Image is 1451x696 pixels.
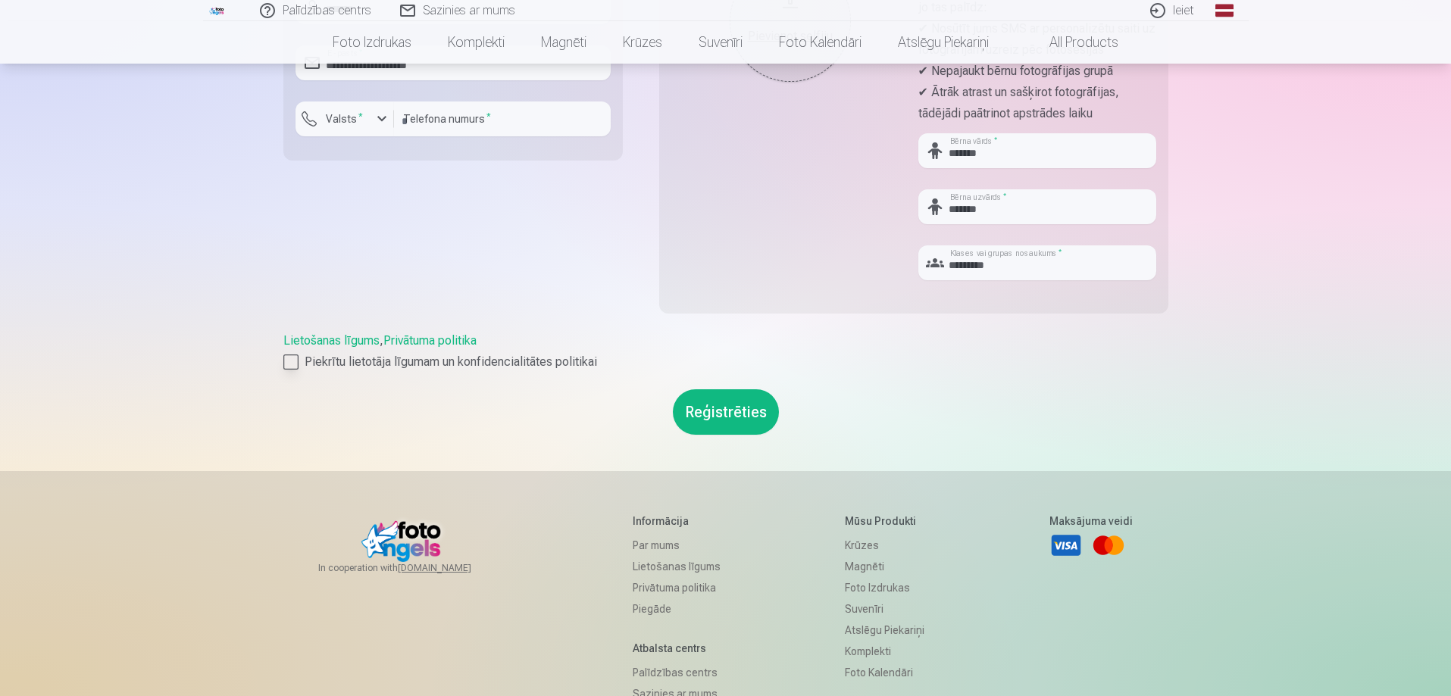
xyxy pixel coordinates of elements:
a: Krūzes [845,535,924,556]
div: , [283,332,1168,371]
a: Komplekti [845,641,924,662]
a: Foto izdrukas [845,577,924,598]
h5: Maksājuma veidi [1049,513,1133,529]
a: Atslēgu piekariņi [880,21,1007,64]
a: Suvenīri [680,21,761,64]
a: Privātuma politika [383,333,477,348]
a: Atslēgu piekariņi [845,620,924,641]
a: Lietošanas līgums [633,556,721,577]
a: Palīdzības centrs [633,662,721,683]
a: Lietošanas līgums [283,333,380,348]
p: ✔ Ātrāk atrast un sašķirot fotogrāfijas, tādējādi paātrinot apstrādes laiku [918,82,1156,124]
a: Magnēti [845,556,924,577]
a: Piegāde [633,598,721,620]
a: Par mums [633,535,721,556]
a: Privātuma politika [633,577,721,598]
p: ✔ Nepajaukt bērnu fotogrāfijas grupā [918,61,1156,82]
h5: Informācija [633,513,721,529]
a: [DOMAIN_NAME] [398,562,508,574]
a: Foto izdrukas [314,21,430,64]
h5: Atbalsta centrs [633,641,721,656]
a: Komplekti [430,21,523,64]
span: In cooperation with [318,562,508,574]
button: Valsts* [296,101,394,136]
a: Foto kalendāri [761,21,880,64]
a: All products [1007,21,1137,64]
h5: Mūsu produkti [845,513,924,529]
a: Suvenīri [845,598,924,620]
a: Krūzes [605,21,680,64]
a: Mastercard [1092,529,1125,562]
a: Visa [1049,529,1083,562]
button: Reģistrēties [673,389,779,435]
label: Valsts [320,111,369,126]
label: Piekrītu lietotāja līgumam un konfidencialitātes politikai [283,353,1168,371]
a: Foto kalendāri [845,662,924,683]
img: /fa1 [209,6,226,15]
a: Magnēti [523,21,605,64]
